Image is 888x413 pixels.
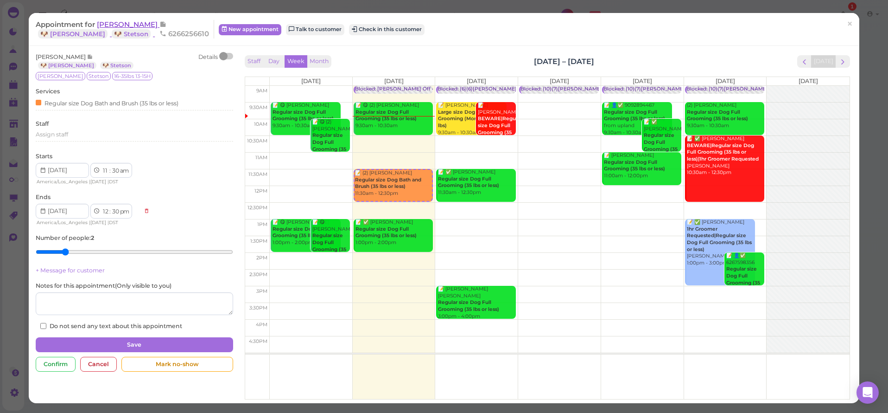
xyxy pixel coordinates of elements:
a: 🐶 [PERSON_NAME] [38,62,96,69]
span: 3pm [256,288,267,294]
span: 6266256610 [159,29,209,38]
button: Check in this customer [349,24,425,35]
div: 📝 ✅ [PERSON_NAME] 10:00am - 11:00am [643,119,682,174]
div: Cancel [80,357,117,372]
b: Regular size Dog Full Grooming (35 lbs or less) [726,266,760,292]
div: Blocked: (10)(7)[PERSON_NAME] • appointment [686,86,804,93]
div: 📝 ✅ [PERSON_NAME] [PERSON_NAME] 10:30am - 12:30pm [686,136,764,176]
div: 📝 (2) [PERSON_NAME] 11:30am - 12:30pm [355,170,432,197]
span: 2:30pm [249,271,267,277]
b: Regular size Dog Full Grooming (35 lbs or less) [687,109,748,122]
button: prev [797,55,812,68]
b: Regular size Dog Full Grooming (35 lbs or less) [273,109,334,122]
label: Starts [36,152,52,161]
span: [DATE] [550,77,569,84]
div: Appointment for [36,20,214,39]
div: Blocked: (6)(6)[PERSON_NAME] • appointment [438,86,553,93]
a: 🐶 Stetson [112,29,151,39]
button: Save [36,337,233,352]
span: Note [87,53,93,60]
b: 1hr Groomer Requested|Regular size Dog Full Grooming (35 lbs or less) [687,226,752,252]
div: Blocked: (10)(7)[PERSON_NAME] • appointment [520,86,638,93]
span: 12:30pm [247,205,267,211]
div: Blocked: [PERSON_NAME] Off • appointment [355,86,467,93]
span: 10:30am [247,138,267,144]
a: Talk to customer [286,24,344,35]
span: [PERSON_NAME] [36,53,87,60]
span: [DATE] [90,219,106,226]
div: 📝 😋 [PERSON_NAME] 9:30am - 10:30am [272,102,341,129]
span: DST [109,219,118,226]
span: America/Los_Angeles [37,179,88,185]
label: Number of people : [36,234,94,242]
div: Regular size Dog Bath and Brush (35 lbs or less) [36,98,178,108]
span: Assign staff [36,131,68,138]
label: Ends [36,193,51,201]
a: 🐶 [PERSON_NAME] [38,29,108,39]
span: × [847,18,853,31]
span: [PERSON_NAME] [36,72,85,80]
button: Month [307,55,331,68]
a: + Message for customer [36,267,105,274]
label: Services [36,87,60,96]
div: (2) [PERSON_NAME] 9:30am - 10:30am [686,102,764,129]
a: 🐶 Stetson [100,62,133,69]
b: Regular size Dog Full Grooming (35 lbs or less) [438,176,499,189]
div: 📝 👤✅ 9092894467 from upland 9:30am - 10:30am [603,102,672,136]
span: Note [159,20,166,29]
div: 📝 😋 (2) [PERSON_NAME] 10:00am - 11:00am [312,119,350,174]
span: 11am [255,155,267,161]
a: New appointment [219,24,281,35]
span: [DATE] [716,77,735,84]
div: Mark no-show [121,357,233,372]
span: America/Los_Angeles [37,219,88,226]
span: 2pm [256,255,267,261]
b: Regular size Dog Full Grooming (35 lbs or less) [355,226,417,239]
div: Details [198,53,218,70]
div: | | [36,178,139,186]
div: 📝 [PERSON_NAME] 9:30am - 10:30am [438,102,506,136]
span: 4:30pm [249,338,267,344]
b: Regular size Dog Bath and Brush (35 lbs or less) [355,177,421,190]
a: × [841,13,858,35]
div: Open Intercom Messenger [856,381,879,404]
div: Blocked: (10)(7)[PERSON_NAME] • appointment [603,86,721,93]
span: 3:30pm [249,305,267,311]
b: BEWARE|Regular size Dog Full Grooming (35 lbs or less) [478,116,522,142]
div: 📝 ✅ [PERSON_NAME] 11:30am - 12:30pm [438,169,515,196]
button: Day [263,55,285,68]
b: Regular size Dog Full Grooming (35 lbs or less) [312,232,346,259]
span: [DATE] [301,77,321,84]
div: 📝 [PERSON_NAME] 11:00am - 12:00pm [603,152,681,180]
span: 16-35lbs 13-15H [112,72,152,80]
b: Regular size Dog Full Grooming (35 lbs or less) [312,132,346,159]
button: [DATE] [811,55,836,68]
div: 📝 😋 [PERSON_NAME] 1:00pm - 2:00pm [312,219,350,274]
input: Do not send any text about this appointment [40,323,46,329]
span: 9:30am [249,104,267,110]
span: [DATE] [633,77,652,84]
b: Regular size Dog Full Grooming (35 lbs or less) [604,109,665,122]
label: Notes for this appointment ( Only visible to you ) [36,282,171,290]
div: | | [36,219,139,227]
span: 11:30am [248,171,267,177]
b: 2 [91,234,94,241]
b: Regular size Dog Full Grooming (35 lbs or less) [604,159,665,172]
span: 1pm [257,221,267,227]
div: 📝 😋 [PERSON_NAME] 1:00pm - 2:00pm [272,219,341,246]
b: BEWARE|Regular size Dog Full Grooming (35 lbs or less)|1hr Groomer Requested [687,142,759,162]
b: Regular size Dog Full Grooming (35 lbs or less) [273,226,334,239]
span: DST [109,179,118,185]
div: 📝 ✅ [PERSON_NAME] 1:00pm - 2:00pm [355,219,433,246]
div: 📝 ✅ [PERSON_NAME] [PERSON_NAME] 1:00pm - 3:00pm [686,219,755,267]
span: 12pm [254,188,267,194]
span: [DATE] [90,179,106,185]
span: [DATE] [799,77,818,84]
label: Do not send any text about this appointment [40,322,182,330]
div: 📝 [PERSON_NAME] [PERSON_NAME] 3:00pm - 4:00pm [438,286,515,320]
b: Regular size Dog Full Grooming (35 lbs or less) [644,132,678,159]
span: [DATE] [467,77,486,84]
h2: [DATE] – [DATE] [534,56,594,67]
div: Confirm [36,357,76,372]
div: 📝 [PERSON_NAME] new schnauzer [PERSON_NAME] 9:30am - 10:30am [477,102,516,170]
